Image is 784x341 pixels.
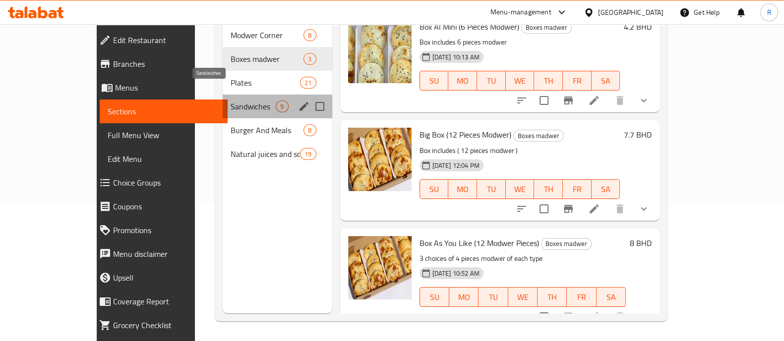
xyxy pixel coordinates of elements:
[113,58,220,70] span: Branches
[113,224,220,236] span: Promotions
[624,128,652,142] h6: 7.7 BHD
[100,123,228,147] a: Full Menu View
[542,238,591,249] span: Boxes madwer
[301,149,315,159] span: 19
[588,311,600,323] a: Edit menu item
[601,290,622,304] span: SA
[521,22,572,34] div: Boxes madwer
[108,105,220,117] span: Sections
[556,197,580,221] button: Branch-specific-item
[231,148,300,160] span: Natural juices and soft drinks
[452,74,473,88] span: MO
[563,71,592,91] button: FR
[231,124,303,136] span: Burger And Meals
[420,252,626,265] p: 3 choices of 4 pieces modwer of each type
[538,74,559,88] span: TH
[420,127,511,142] span: Big Box (12 Pieces Modwer)
[567,182,588,196] span: FR
[448,71,477,91] button: MO
[630,236,652,250] h6: 8 BHD
[223,23,332,47] div: Modwer Corner8
[113,200,220,212] span: Coupons
[632,89,656,112] button: show more
[91,218,228,242] a: Promotions
[592,71,620,91] button: SA
[91,290,228,313] a: Coverage Report
[477,71,506,91] button: TU
[513,130,564,142] div: Boxes madwer
[638,203,650,215] svg: Show Choices
[481,182,502,196] span: TU
[510,74,531,88] span: WE
[567,74,588,88] span: FR
[510,305,534,329] button: sort-choices
[428,52,483,62] span: [DATE] 10:13 AM
[506,179,535,199] button: WE
[597,287,626,307] button: SA
[608,305,632,329] button: delete
[638,311,650,323] svg: Show Choices
[767,7,771,18] span: R
[424,290,445,304] span: SU
[304,54,315,64] span: 3
[348,236,412,299] img: Box As You Like (12 Modwer Pieces)
[510,197,534,221] button: sort-choices
[534,198,554,219] span: Select to update
[91,28,228,52] a: Edit Restaurant
[538,182,559,196] span: TH
[556,89,580,112] button: Branch-specific-item
[303,29,316,41] div: items
[231,100,276,112] span: Sandwiches
[91,266,228,290] a: Upsell
[115,82,220,94] span: Menus
[304,126,315,135] span: 8
[608,89,632,112] button: delete
[490,6,551,18] div: Menu-management
[542,290,563,304] span: TH
[534,306,554,327] span: Select to update
[297,99,311,114] button: edit
[632,197,656,221] button: show more
[424,74,445,88] span: SU
[276,102,288,111] span: 9
[108,129,220,141] span: Full Menu View
[522,22,571,33] span: Boxes madwer
[223,118,332,142] div: Burger And Meals8
[506,71,535,91] button: WE
[113,248,220,260] span: Menu disclaimer
[231,77,300,89] span: Plates
[563,179,592,199] button: FR
[428,161,483,170] span: [DATE] 12:04 PM
[223,47,332,71] div: Boxes madwer3
[510,89,534,112] button: sort-choices
[481,74,502,88] span: TU
[538,287,567,307] button: TH
[91,313,228,337] a: Grocery Checklist
[303,53,316,65] div: items
[300,77,316,89] div: items
[91,52,228,76] a: Branches
[571,290,592,304] span: FR
[420,19,519,34] span: Box Al Mini (6 Pieces Modwer)
[231,53,303,65] span: Boxes madwer
[91,242,228,266] a: Menu disclaimer
[276,100,288,112] div: items
[231,29,303,41] span: Modwer Corner
[624,20,652,34] h6: 4.2 BHD
[113,177,220,189] span: Choice Groups
[91,195,228,218] a: Coupons
[534,71,563,91] button: TH
[348,20,412,83] img: Box Al Mini (6 Pieces Modwer)
[449,287,479,307] button: MO
[348,128,412,191] img: Big Box (12 Pieces Modwer)
[91,76,228,99] a: Menus
[223,19,332,170] nav: Menu sections
[100,147,228,171] a: Edit Menu
[303,124,316,136] div: items
[596,74,616,88] span: SA
[428,269,483,278] span: [DATE] 10:52 AM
